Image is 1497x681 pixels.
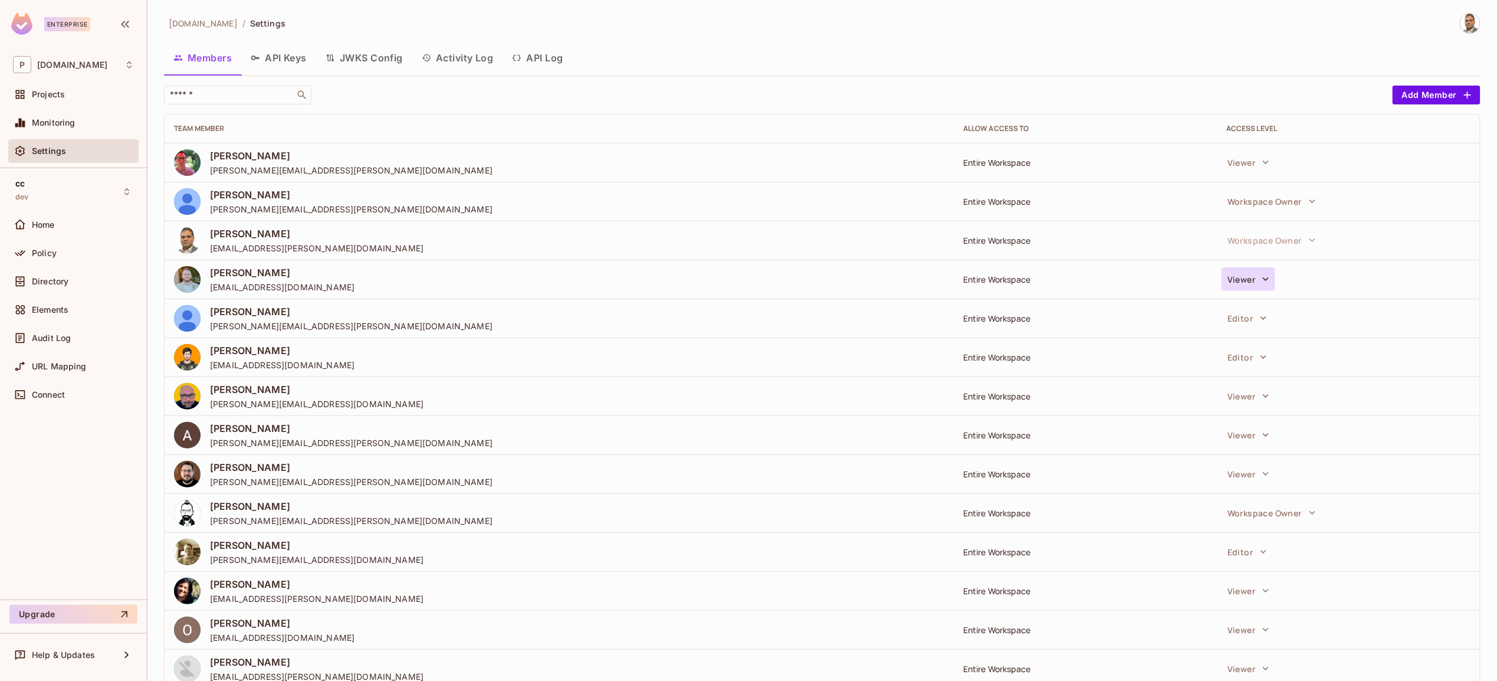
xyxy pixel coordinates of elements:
[32,146,66,156] span: Settings
[210,305,493,318] span: [PERSON_NAME]
[210,227,424,240] span: [PERSON_NAME]
[32,650,95,660] span: Help & Updates
[32,390,65,400] span: Connect
[210,344,354,357] span: [PERSON_NAME]
[44,17,90,31] div: Enterprise
[963,430,1207,441] div: Entire Workspace
[32,90,65,99] span: Projects
[210,632,354,643] span: [EMAIL_ADDRESS][DOMAIN_NAME]
[174,422,201,448] img: ACg8ocIlGnTpZu9_myvvFAa5-J82WMp_oV1jnA2TWm7tjSV5Ej9aeA=s96-c
[1222,657,1275,680] button: Viewer
[1460,14,1480,33] img: Jamil Modak
[210,398,424,410] span: [PERSON_NAME][EMAIL_ADDRESS][DOMAIN_NAME]
[1222,618,1275,641] button: Viewer
[210,281,354,293] span: [EMAIL_ADDRESS][DOMAIN_NAME]
[1222,579,1275,603] button: Viewer
[174,149,201,176] img: AAcHTtcQzswh9X8mE_Hz8C0VTWsS1GBTJqdqEqW73zBG4zkrHg=s96-c
[174,578,201,604] img: ACg8ocL1aUN59zGqlKOQEAMmKS_3yXy8e1c8ZB6DQqUThQ5h4NYhkaI=s96-c
[174,266,201,293] img: ACg8ocKDVyVEO7UZtv6gF8tlWSlqWSOxM_yNREj0BDWVoEdy-Q=s96-c
[1222,267,1275,291] button: Viewer
[503,43,572,73] button: API Log
[32,277,68,286] span: Directory
[210,359,354,371] span: [EMAIL_ADDRESS][DOMAIN_NAME]
[963,157,1207,168] div: Entire Workspace
[1222,501,1322,525] button: Workspace Owner
[1222,462,1275,486] button: Viewer
[250,18,285,29] span: Settings
[164,43,241,73] button: Members
[963,313,1207,324] div: Entire Workspace
[1226,124,1470,133] div: Access Level
[1222,423,1275,447] button: Viewer
[32,248,57,258] span: Policy
[174,461,201,487] img: ACg8ocJ5OxdBFzJCzjkIYW3l0eM4x7B3jFDJacyIY5DN23AOkkN5pcDO=s96-c
[241,43,316,73] button: API Keys
[963,274,1207,285] div: Entire Workspace
[174,124,944,133] div: Team Member
[210,188,493,201] span: [PERSON_NAME]
[32,220,55,230] span: Home
[13,56,31,73] span: P
[210,515,493,526] span: [PERSON_NAME][EMAIL_ADDRESS][PERSON_NAME][DOMAIN_NAME]
[210,422,493,435] span: [PERSON_NAME]
[15,192,28,202] span: dev
[174,500,201,526] img: ACg8ocKGVzWiwk-DjcWSlsTnKVOOEOboV6lAa3unNvXqYrJbCQfaYmY=s96-c
[210,383,424,396] span: [PERSON_NAME]
[9,605,137,624] button: Upgrade
[963,235,1207,246] div: Entire Workspace
[169,18,238,29] span: [DOMAIN_NAME]
[1222,228,1322,252] button: Workspace Owner
[32,362,87,371] span: URL Mapping
[963,124,1207,133] div: Allow Access to
[210,539,424,552] span: [PERSON_NAME]
[1222,306,1273,330] button: Editor
[1222,189,1322,213] button: Workspace Owner
[210,165,493,176] span: [PERSON_NAME][EMAIL_ADDRESS][PERSON_NAME][DOMAIN_NAME]
[174,344,201,371] img: AAcHTtc2fw5goeqZqT7mbxSKVLe5X6vUCiMwJAqmSu5dEImrRg=s96-c
[210,204,493,215] span: [PERSON_NAME][EMAIL_ADDRESS][PERSON_NAME][DOMAIN_NAME]
[210,243,424,254] span: [EMAIL_ADDRESS][PERSON_NAME][DOMAIN_NAME]
[963,391,1207,402] div: Entire Workspace
[37,60,107,70] span: Workspace: pluto.tv
[210,266,354,279] span: [PERSON_NAME]
[963,196,1207,207] div: Entire Workspace
[1222,150,1275,174] button: Viewer
[242,18,245,29] li: /
[210,320,493,332] span: [PERSON_NAME][EMAIL_ADDRESS][PERSON_NAME][DOMAIN_NAME]
[210,437,493,448] span: [PERSON_NAME][EMAIL_ADDRESS][PERSON_NAME][DOMAIN_NAME]
[963,585,1207,597] div: Entire Workspace
[1222,540,1273,564] button: Editor
[32,333,71,343] span: Audit Log
[316,43,412,73] button: JWKS Config
[210,617,354,630] span: [PERSON_NAME]
[210,500,493,513] span: [PERSON_NAME]
[174,305,201,332] img: ALV-UjWqJ5DqXFBapz9Tf_JgdIJohLJ9ZxAKmrOzweMu7xUQMMddHcVcjETXd-GU9R1iaXyxtw-SFA7t800hm1HMvN2XoJlrL...
[963,546,1207,558] div: Entire Workspace
[210,656,424,669] span: [PERSON_NAME]
[963,469,1207,480] div: Entire Workspace
[32,118,75,127] span: Monitoring
[210,476,493,487] span: [PERSON_NAME][EMAIL_ADDRESS][PERSON_NAME][DOMAIN_NAME]
[963,663,1207,675] div: Entire Workspace
[210,554,424,565] span: [PERSON_NAME][EMAIL_ADDRESS][DOMAIN_NAME]
[412,43,503,73] button: Activity Log
[1393,86,1480,104] button: Add Member
[1222,345,1273,369] button: Editor
[210,578,424,591] span: [PERSON_NAME]
[210,593,424,604] span: [EMAIL_ADDRESS][PERSON_NAME][DOMAIN_NAME]
[15,179,25,188] span: cc
[210,461,493,474] span: [PERSON_NAME]
[174,539,201,565] img: ACg8ocLlQOBaZvxyU8-pi_rsMQr0wUm4fRVW7X9AnrCP3P507iw4xga-=s96-c
[32,305,68,315] span: Elements
[174,227,201,254] img: ACg8ocKAVfriakZDcRl17H4TrYO2i5wCNHHttUGSyeI4g4e74Kg=s96-c
[963,624,1207,636] div: Entire Workspace
[174,383,201,410] img: ACg8ocLrX_Pw3Akky3l9O6hGNE5Boz9cqx1raWzP9HXNv1hcXQ=s96-c
[174,617,201,643] img: ACg8ocIB0ukQTTJQDqzeGsa0ZmeBa8uGj4qv8nppyxFapbF-=s96-c
[1222,384,1275,408] button: Viewer
[11,13,32,35] img: SReyMgAAAABJRU5ErkJggg==
[963,508,1207,519] div: Entire Workspace
[174,188,201,215] img: AD_cMMQ0HEPp-gjLq8jUnqbZTdt9VAcmLtLqhQDLfkGip3DkaZZpUIWlejodw_C1heweUFE5m05nbYvaP867qOwU46Hxzq7dH...
[210,149,493,162] span: [PERSON_NAME]
[963,352,1207,363] div: Entire Workspace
